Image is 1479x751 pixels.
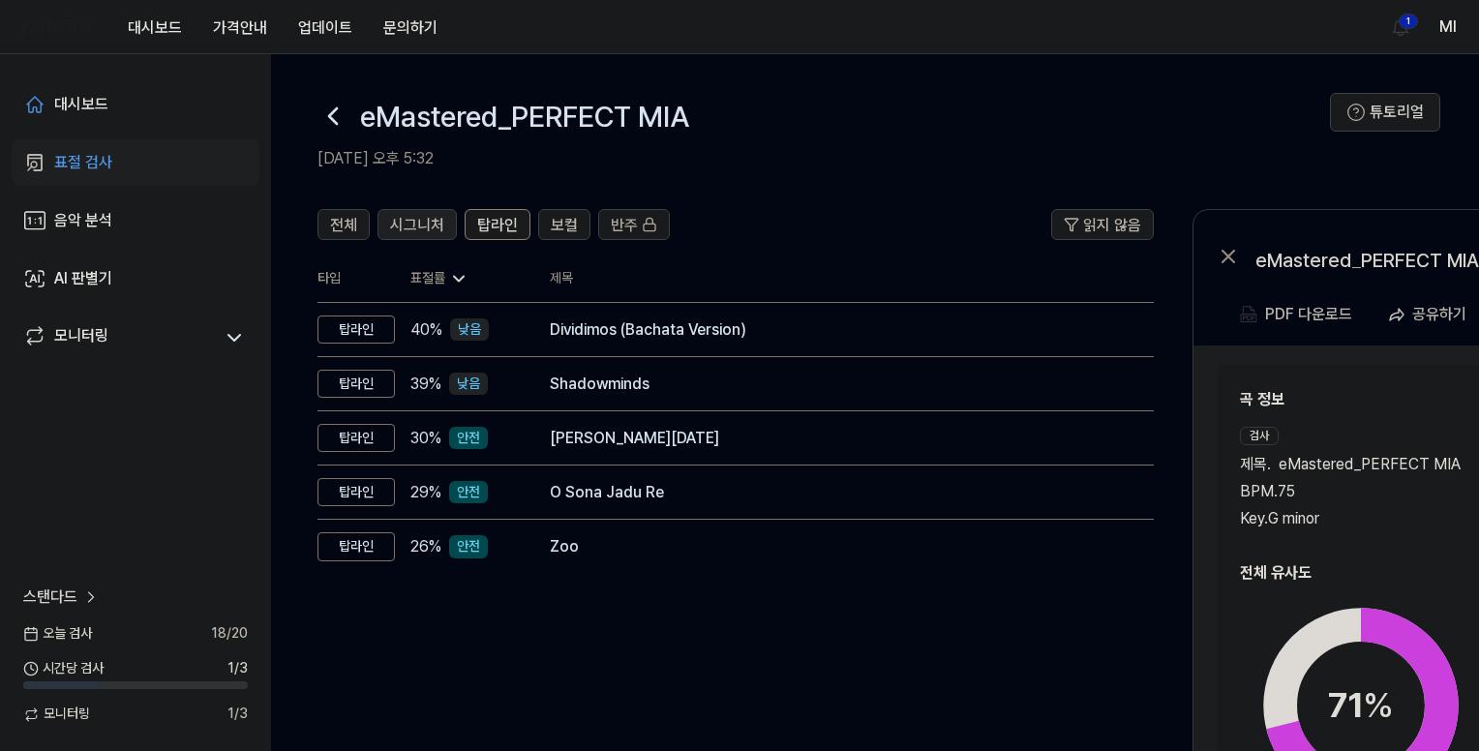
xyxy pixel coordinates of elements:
div: 검사 [1240,427,1279,445]
img: logo [23,19,93,35]
a: AI 판별기 [12,255,259,302]
button: 대시보드 [112,9,197,47]
th: 제목 [550,255,1154,302]
button: 문의하기 [368,9,453,47]
div: 탑라인 [317,532,395,561]
span: 26 % [410,535,441,558]
div: 표절 검사 [54,151,112,174]
span: 30 % [410,427,441,450]
div: 낮음 [449,373,488,396]
div: PDF 다운로드 [1265,302,1352,327]
div: 대시보드 [54,93,108,116]
span: 전체 [330,214,357,237]
button: 탑라인 [465,209,530,240]
img: 알림 [1389,15,1412,39]
div: Zoo [550,535,1123,558]
a: 스탠다드 [23,586,101,609]
div: 탑라인 [317,370,395,399]
div: 음악 분석 [54,209,112,232]
span: 스탠다드 [23,586,77,609]
span: 시그니처 [390,214,444,237]
button: 시그니처 [377,209,457,240]
span: eMastered_PERFECT MIA [1279,453,1461,476]
span: 읽지 않음 [1083,214,1141,237]
div: O Sona Jadu Re [550,481,1123,504]
a: 모니터링 [23,324,213,351]
span: 제목 . [1240,453,1271,476]
h1: eMastered_PERFECT MIA [360,96,689,136]
span: 39 % [410,373,441,396]
a: 대시보드 [12,81,259,128]
button: 전체 [317,209,370,240]
a: 표절 검사 [12,139,259,186]
div: 낮음 [450,318,489,342]
span: 1 / 3 [227,659,248,678]
th: 타입 [317,255,395,303]
span: 오늘 검사 [23,624,92,644]
span: 반주 [611,214,638,237]
div: 모니터링 [54,324,108,351]
div: 안전 [449,535,488,558]
div: 탑라인 [317,315,395,345]
button: 업데이트 [283,9,368,47]
span: 모니터링 [23,705,90,724]
div: 안전 [449,427,488,450]
div: 1 [1399,14,1418,29]
button: PDF 다운로드 [1236,295,1356,334]
a: 음악 분석 [12,197,259,244]
span: 탑라인 [477,214,518,237]
button: 보컬 [538,209,590,240]
div: 탑라인 [317,424,395,453]
h2: [DATE] 오후 5:32 [317,147,1330,170]
div: Shadowminds [550,373,1123,396]
img: PDF Download [1240,306,1257,323]
span: 시간당 검사 [23,659,104,678]
span: 보컬 [551,214,578,237]
div: 표절률 [410,269,519,288]
div: 안전 [449,481,488,504]
div: 탑라인 [317,478,395,507]
button: 읽지 않음 [1051,209,1154,240]
button: Ml [1439,15,1456,39]
button: 알림1 [1385,12,1416,43]
span: % [1363,684,1394,726]
div: [PERSON_NAME][DATE] [550,427,1123,450]
div: 71 [1328,679,1394,732]
button: 반주 [598,209,670,240]
span: 18 / 20 [211,624,248,644]
div: Dividimos (Bachata Version) [550,318,1123,342]
span: 40 % [410,318,442,342]
a: 업데이트 [283,1,368,54]
button: 가격안내 [197,9,283,47]
div: 공유하기 [1412,302,1466,327]
span: 1 / 3 [227,705,248,724]
div: AI 판별기 [54,267,112,290]
span: 29 % [410,481,441,504]
button: 튜토리얼 [1330,93,1440,132]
